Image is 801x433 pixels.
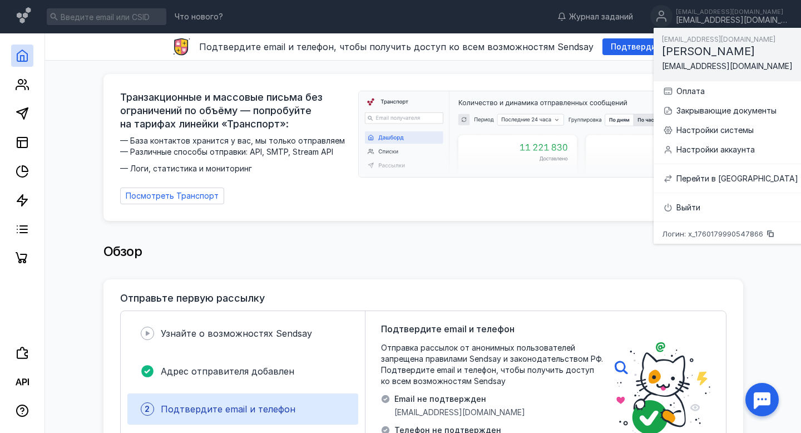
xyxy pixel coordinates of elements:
div: [EMAIL_ADDRESS][DOMAIN_NAME] [676,16,787,25]
span: Отправка рассылок от анонимных пользователей запрещена правилами Sendsay и законодательством РФ. ... [381,342,604,387]
span: [EMAIL_ADDRESS][DOMAIN_NAME] [394,407,525,418]
span: 2 [145,404,150,415]
div: Перейти в [GEOGRAPHIC_DATA] [676,173,798,184]
span: Адрес отправителя добавлен [161,366,294,377]
span: Подтвердить [611,42,665,52]
a: Журнал заданий [552,11,639,22]
div: Выйти [676,202,798,213]
div: Настройки аккаунта [676,144,798,155]
input: Введите email или CSID [47,8,166,25]
span: Подтвердите email и телефон, чтобы получить доступ ко всем возможностям Sendsay [199,41,594,52]
a: Посмотреть Транспорт [120,188,224,204]
span: [EMAIL_ADDRESS][DOMAIN_NAME] [662,61,793,71]
span: [PERSON_NAME] [662,45,755,58]
span: Посмотреть Транспорт [126,191,219,201]
div: Закрывающие документы [676,105,798,116]
span: Подтвердите email и телефон [381,322,515,336]
span: Что нового? [175,13,223,21]
span: Подтвердите email и телефон [161,404,295,415]
span: Email не подтвержден [394,393,525,405]
span: Журнал заданий [569,11,633,22]
div: [EMAIL_ADDRESS][DOMAIN_NAME] [676,8,787,15]
div: Настройки системы [676,125,798,136]
img: dashboard-transport-banner [359,91,728,177]
span: Обзор [103,243,142,259]
span: [EMAIL_ADDRESS][DOMAIN_NAME] [662,35,775,43]
a: Что нового? [169,13,229,21]
span: — База контактов хранится у вас, мы только отправляем — Различные способы отправки: API, SMTP, St... [120,135,352,174]
button: Подтвердить [602,38,674,55]
span: Транзакционные и массовые письма без ограничений по объёму — попробуйте на тарифах линейки «Транс... [120,91,352,131]
span: Узнайте о возможностях Sendsay [161,328,312,339]
div: Оплата [676,86,798,97]
h3: Отправьте первую рассылку [120,293,265,304]
span: Логин: x_1760179990547866 [662,230,763,238]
